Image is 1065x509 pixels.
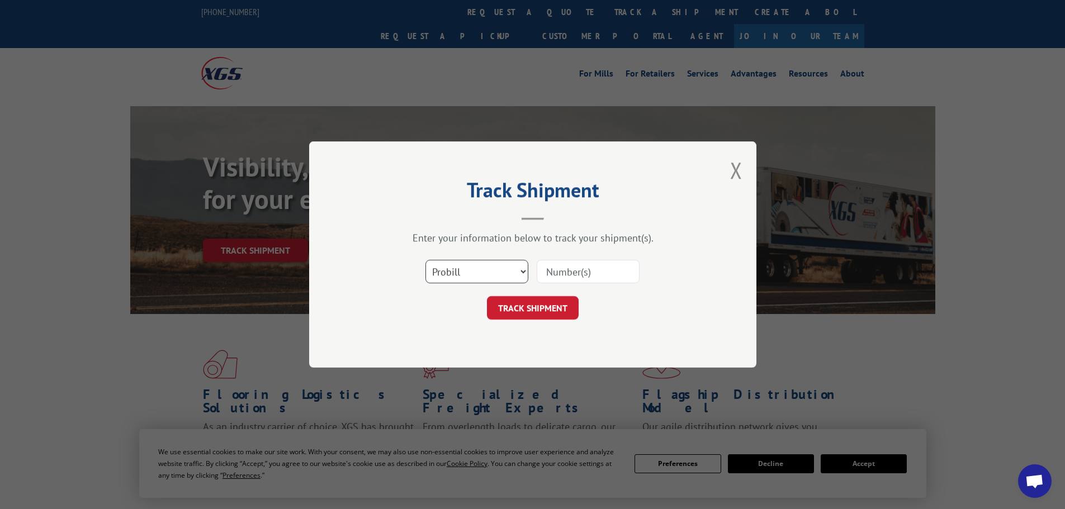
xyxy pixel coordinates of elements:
[1018,464,1052,498] div: Open chat
[365,182,700,203] h2: Track Shipment
[730,155,742,185] button: Close modal
[537,260,640,283] input: Number(s)
[487,296,579,320] button: TRACK SHIPMENT
[365,231,700,244] div: Enter your information below to track your shipment(s).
